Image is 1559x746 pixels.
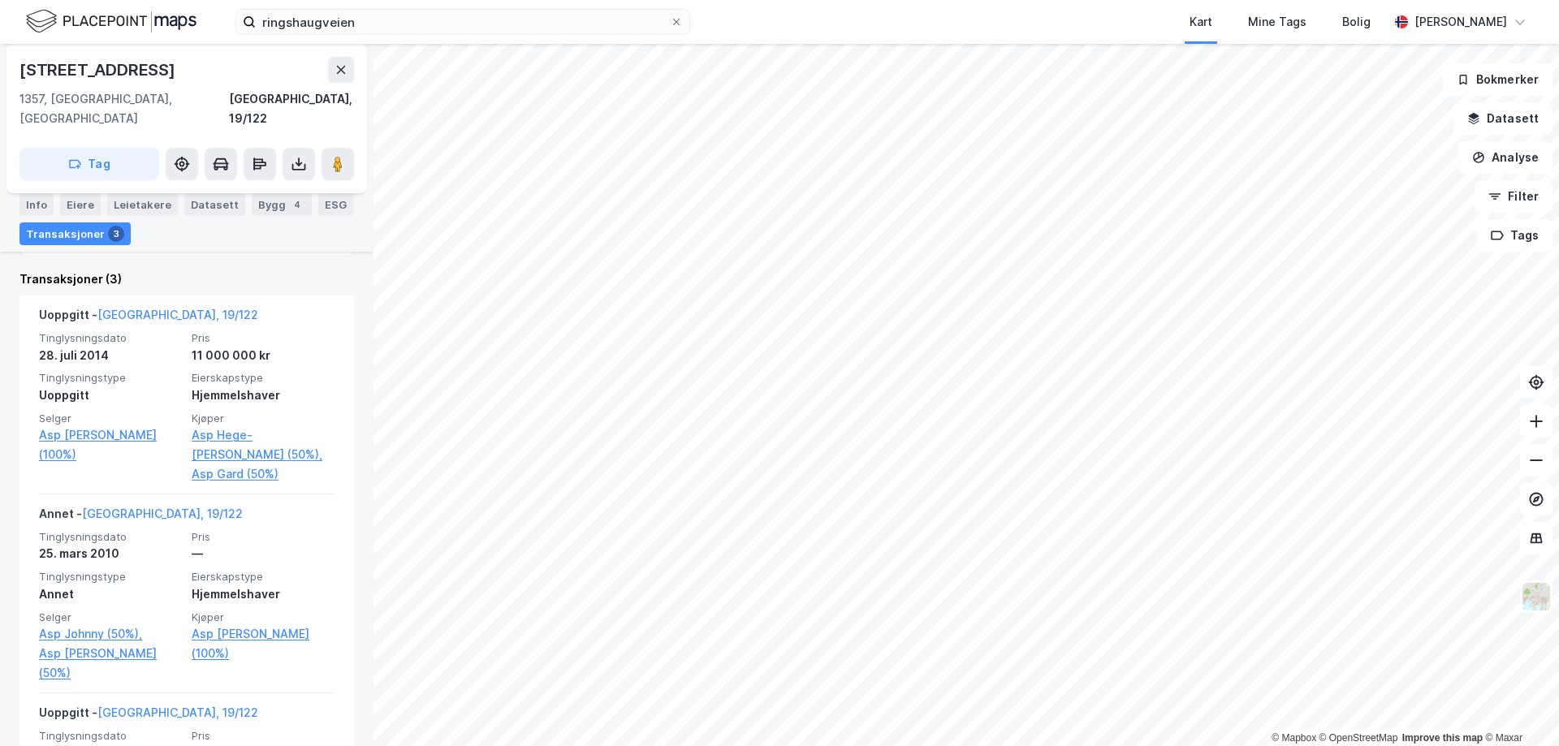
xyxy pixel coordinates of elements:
img: Z [1521,581,1552,612]
div: Annet - [39,504,243,530]
span: Pris [192,729,335,743]
div: 25. mars 2010 [39,544,182,563]
div: Leietakere [107,193,178,216]
a: Asp Gard (50%) [192,464,335,484]
button: Tags [1477,219,1553,252]
div: Datasett [184,193,245,216]
div: ESG [318,193,353,216]
div: Hjemmelshaver [192,584,335,604]
a: Mapbox [1272,732,1316,744]
a: Asp [PERSON_NAME] (100%) [39,425,182,464]
button: Analyse [1458,141,1553,174]
div: Info [19,193,54,216]
div: Bolig [1342,12,1371,32]
span: Pris [192,331,335,345]
div: 28. juli 2014 [39,346,182,365]
a: Asp Hege-[PERSON_NAME] (50%), [192,425,335,464]
span: Tinglysningstype [39,371,182,385]
div: [STREET_ADDRESS] [19,57,179,83]
div: Transaksjoner [19,222,131,245]
div: 3 [108,226,124,242]
a: [GEOGRAPHIC_DATA], 19/122 [82,507,243,520]
div: Uoppgitt [39,386,182,405]
div: 1357, [GEOGRAPHIC_DATA], [GEOGRAPHIC_DATA] [19,89,229,128]
div: Hjemmelshaver [192,386,335,405]
a: [GEOGRAPHIC_DATA], 19/122 [97,705,258,719]
span: Kjøper [192,412,335,425]
span: Eierskapstype [192,371,335,385]
div: Kart [1190,12,1212,32]
a: OpenStreetMap [1319,732,1398,744]
a: Asp [PERSON_NAME] (100%) [192,624,335,663]
button: Bokmerker [1443,63,1553,96]
span: Selger [39,412,182,425]
div: [GEOGRAPHIC_DATA], 19/122 [229,89,354,128]
div: — [192,544,335,563]
div: Bygg [252,193,312,216]
div: Transaksjoner (3) [19,270,354,289]
span: Selger [39,610,182,624]
div: [PERSON_NAME] [1414,12,1507,32]
button: Filter [1475,180,1553,213]
span: Tinglysningsdato [39,530,182,544]
a: [GEOGRAPHIC_DATA], 19/122 [97,308,258,321]
span: Eierskapstype [192,570,335,584]
div: Uoppgitt - [39,703,258,729]
span: Tinglysningsdato [39,729,182,743]
span: Pris [192,530,335,544]
span: Tinglysningsdato [39,331,182,345]
div: Eiere [60,193,101,216]
span: Tinglysningstype [39,570,182,584]
div: 11 000 000 kr [192,346,335,365]
iframe: Chat Widget [1478,668,1559,746]
input: Søk på adresse, matrikkel, gårdeiere, leietakere eller personer [256,10,670,34]
button: Tag [19,148,159,180]
div: Annet [39,584,182,604]
button: Datasett [1453,102,1553,135]
div: 4 [289,196,305,213]
span: Kjøper [192,610,335,624]
a: Asp [PERSON_NAME] (50%) [39,644,182,683]
div: Kontrollprogram for chat [1478,668,1559,746]
div: Uoppgitt - [39,305,258,331]
a: Improve this map [1402,732,1483,744]
a: Asp Johnny (50%), [39,624,182,644]
img: logo.f888ab2527a4732fd821a326f86c7f29.svg [26,7,196,36]
div: Mine Tags [1248,12,1306,32]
